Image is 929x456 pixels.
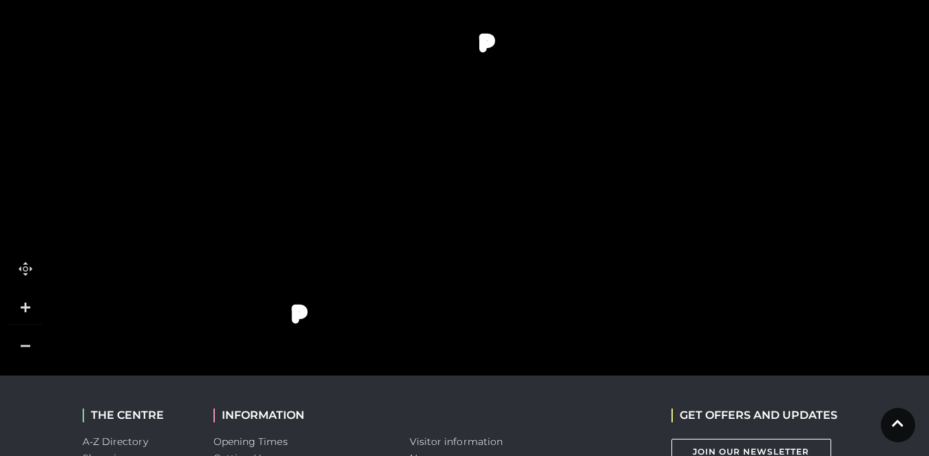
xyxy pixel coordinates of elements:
[213,409,389,422] h2: INFORMATION
[671,409,837,422] h2: GET OFFERS AND UPDATES
[213,435,288,448] a: Opening Times
[83,435,148,448] a: A-Z Directory
[83,409,193,422] h2: THE CENTRE
[410,435,503,448] a: Visitor information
